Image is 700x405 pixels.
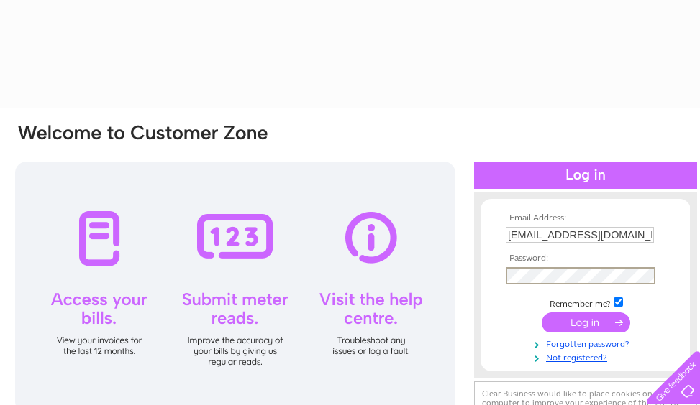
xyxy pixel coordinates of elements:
[506,336,669,350] a: Forgotten password?
[502,253,669,264] th: Password:
[506,350,669,363] a: Not registered?
[542,312,630,332] input: Submit
[502,295,669,309] td: Remember me?
[502,213,669,223] th: Email Address:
